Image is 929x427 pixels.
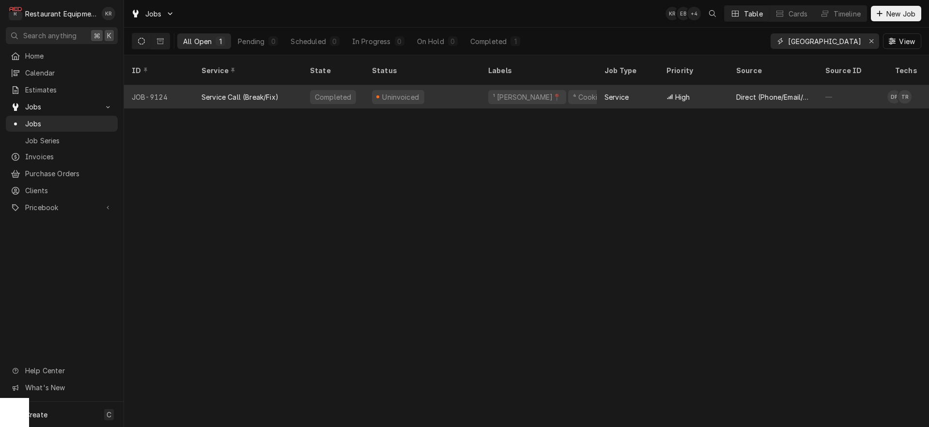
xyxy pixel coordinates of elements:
div: On Hold [417,36,444,46]
div: Restaurant Equipment Diagnostics [25,9,96,19]
div: Uninvoiced [381,92,420,102]
div: KR [666,7,679,20]
div: Direct (Phone/Email/etc.) [736,92,810,102]
div: Priority [666,65,719,76]
div: In Progress [352,36,391,46]
a: Clients [6,183,118,198]
div: ⁴ Cooking 🔥 [572,92,617,102]
div: 0 [332,36,338,46]
div: Source ID [825,65,878,76]
div: TR [898,90,912,104]
div: Service Call (Break/Fix) [201,92,279,102]
span: Home [25,51,113,61]
div: Completed [470,36,507,46]
div: All Open [183,36,212,46]
div: Scheduled [291,36,325,46]
div: Kelli Robinette's Avatar [102,7,115,20]
a: Purchase Orders [6,166,118,182]
div: Labels [488,65,589,76]
div: Pending [238,36,264,46]
input: Keyword search [788,33,861,49]
span: C [107,410,111,420]
span: ⌘ [93,30,100,41]
span: K [107,30,111,41]
div: Emily Bird's Avatar [677,7,690,20]
span: What's New [25,382,112,393]
div: Cards [789,9,808,19]
div: Kelli Robinette's Avatar [666,7,679,20]
span: Jobs [25,119,113,129]
div: R [9,7,22,20]
div: Donovan Pruitt's Avatar [887,90,901,104]
span: Create [25,411,47,419]
a: Calendar [6,65,118,81]
span: Search anything [23,30,77,41]
span: Invoices [25,152,113,162]
div: Restaurant Equipment Diagnostics's Avatar [9,7,22,20]
button: Search anything⌘K [6,27,118,44]
span: New Job [884,9,917,19]
a: Go to Jobs [127,6,178,22]
div: Timeline [834,9,861,19]
button: Erase input [864,33,879,49]
div: KR [102,7,115,20]
span: Purchase Orders [25,168,113,179]
a: Jobs [6,116,118,132]
span: Estimates [25,85,113,95]
div: 1 [217,36,223,46]
div: ID [132,65,184,76]
span: Help Center [25,366,112,376]
div: Completed [314,92,352,102]
span: Clients [25,185,113,196]
div: Table [744,9,763,19]
div: — [818,85,887,108]
div: JOB-9124 [124,85,194,108]
a: Estimates [6,82,118,98]
div: Techs [895,65,918,76]
a: Go to Help Center [6,363,118,379]
a: Go to What's New [6,380,118,396]
div: EB [677,7,690,20]
button: New Job [871,6,921,21]
a: Home [6,48,118,64]
div: Service [604,92,629,102]
button: View [883,33,921,49]
a: Go to Jobs [6,99,118,115]
span: Job Series [25,136,113,146]
a: Go to Pricebook [6,199,118,215]
div: + 4 [687,7,701,20]
div: Source [736,65,808,76]
a: Invoices [6,149,118,165]
div: 0 [450,36,456,46]
span: Pricebook [25,202,98,213]
div: Service [201,65,293,76]
a: Job Series [6,133,118,149]
span: High [675,92,690,102]
span: Jobs [25,102,98,112]
span: View [897,36,917,46]
div: 1 [512,36,518,46]
div: 0 [270,36,276,46]
div: Job Type [604,65,651,76]
div: 0 [397,36,403,46]
div: State [310,65,356,76]
div: Thomas Ross's Avatar [898,90,912,104]
div: DP [887,90,901,104]
div: ¹ [PERSON_NAME]📍 [492,92,562,102]
button: Open search [705,6,720,21]
div: Status [372,65,471,76]
span: Calendar [25,68,113,78]
span: Jobs [145,9,162,19]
